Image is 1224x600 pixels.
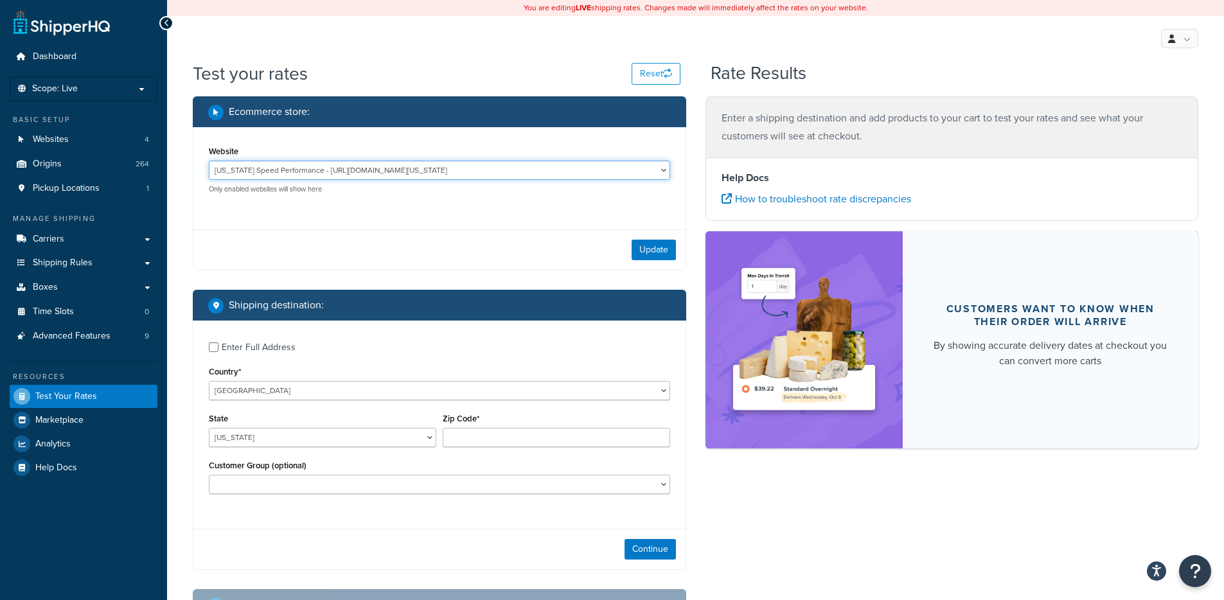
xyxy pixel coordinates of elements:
div: Customers want to know when their order will arrive [934,303,1168,328]
p: Only enabled websites will show here [209,184,670,194]
span: 1 [146,183,149,194]
label: Zip Code* [443,414,479,423]
span: Scope: Live [32,84,78,94]
input: Enter Full Address [209,342,218,352]
label: Country* [209,367,241,376]
h2: Ecommerce store : [229,106,310,118]
a: Test Your Rates [10,385,157,408]
h2: Rate Results [711,64,806,84]
span: Origins [33,159,62,170]
a: Advanced Features9 [10,324,157,348]
h1: Test your rates [193,61,308,86]
div: Manage Shipping [10,213,157,224]
div: Enter Full Address [222,339,296,357]
button: Continue [625,539,676,560]
li: Websites [10,128,157,152]
h4: Help Docs [722,170,1183,186]
label: Customer Group (optional) [209,461,306,470]
b: LIVE [576,2,591,13]
li: Pickup Locations [10,177,157,200]
span: 9 [145,331,149,342]
img: feature-image-ddt-36eae7f7280da8017bfb280eaccd9c446f90b1fe08728e4019434db127062ab4.png [725,251,883,429]
label: Website [209,146,238,156]
span: 4 [145,134,149,145]
button: Open Resource Center [1179,555,1211,587]
span: Time Slots [33,306,74,317]
div: Basic Setup [10,114,157,125]
span: Advanced Features [33,331,111,342]
span: Websites [33,134,69,145]
a: Dashboard [10,45,157,69]
label: State [209,414,228,423]
a: Boxes [10,276,157,299]
span: 264 [136,159,149,170]
a: Analytics [10,432,157,455]
a: Time Slots0 [10,300,157,324]
h2: Shipping destination : [229,299,324,311]
span: Boxes [33,282,58,293]
a: Pickup Locations1 [10,177,157,200]
span: Carriers [33,234,64,245]
span: Analytics [35,439,71,450]
span: 0 [145,306,149,317]
p: Enter a shipping destination and add products to your cart to test your rates and see what your c... [722,109,1183,145]
span: Help Docs [35,463,77,473]
a: Shipping Rules [10,251,157,275]
a: How to troubleshoot rate discrepancies [722,191,911,206]
a: Origins264 [10,152,157,176]
span: Shipping Rules [33,258,93,269]
div: By showing accurate delivery dates at checkout you can convert more carts [934,338,1168,369]
span: Test Your Rates [35,391,97,402]
span: Dashboard [33,51,76,62]
span: Marketplace [35,415,84,426]
li: Origins [10,152,157,176]
div: Resources [10,371,157,382]
a: Marketplace [10,409,157,432]
button: Update [632,240,676,260]
button: Reset [632,63,680,85]
a: Help Docs [10,456,157,479]
a: Websites4 [10,128,157,152]
span: Pickup Locations [33,183,100,194]
a: Carriers [10,227,157,251]
li: Advanced Features [10,324,157,348]
li: Time Slots [10,300,157,324]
